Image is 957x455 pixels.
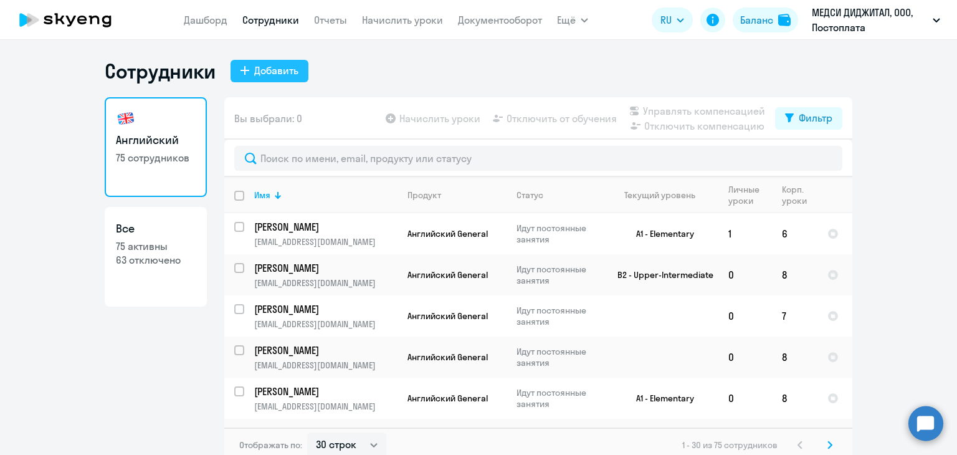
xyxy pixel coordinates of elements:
td: A1 - Elementary [602,378,718,419]
p: [PERSON_NAME] [254,343,395,357]
h1: Сотрудники [105,59,216,84]
button: RU [652,7,693,32]
button: МЕДСИ ДИДЖИТАЛ, ООО, Постоплата [806,5,946,35]
p: Идут постоянные занятия [517,223,602,245]
button: Добавить [231,60,308,82]
p: [PERSON_NAME] [254,261,395,275]
div: Статус [517,189,543,201]
p: МЕДСИ ДИДЖИТАЛ, ООО, Постоплата [812,5,928,35]
p: [PERSON_NAME] [254,385,395,398]
p: 75 сотрудников [116,151,196,165]
div: Фильтр [799,110,832,125]
span: Английский General [407,269,488,280]
span: Английский General [407,393,488,404]
div: Имя [254,189,270,201]
span: Английский General [407,310,488,322]
a: Начислить уроки [362,14,443,26]
div: Продукт [407,189,506,201]
a: [PERSON_NAME] [254,220,397,234]
p: [EMAIL_ADDRESS][DOMAIN_NAME] [254,401,397,412]
a: [PERSON_NAME] [254,302,397,316]
a: [PERSON_NAME] [254,261,397,275]
p: 63 отключено [116,253,196,267]
td: 8 [772,254,817,295]
td: A1 - Elementary [602,213,718,254]
a: Отчеты [314,14,347,26]
span: Вы выбрали: 0 [234,111,302,126]
button: Балансbalance [733,7,798,32]
a: Документооборот [458,14,542,26]
a: Дашборд [184,14,227,26]
div: Статус [517,189,602,201]
a: [PERSON_NAME] [254,343,397,357]
td: 8 [772,378,817,419]
div: Личные уроки [728,184,760,206]
button: Ещё [557,7,588,32]
a: Все75 активны63 отключено [105,207,207,307]
a: [PERSON_NAME] [254,426,397,439]
td: B2 - Upper-Intermediate [602,254,718,295]
p: 75 активны [116,239,196,253]
div: Текущий уровень [624,189,695,201]
td: 8 [772,337,817,378]
p: Идут постоянные занятия [517,387,602,410]
p: [PERSON_NAME] [254,220,395,234]
p: [PERSON_NAME] [254,302,395,316]
div: Имя [254,189,397,201]
td: 1 [718,213,772,254]
a: Сотрудники [242,14,299,26]
div: Добавить [254,63,298,78]
p: [EMAIL_ADDRESS][DOMAIN_NAME] [254,277,397,289]
input: Поиск по имени, email, продукту или статусу [234,146,842,171]
h3: Английский [116,132,196,148]
a: Английский75 сотрудников [105,97,207,197]
img: balance [778,14,791,26]
div: Продукт [407,189,441,201]
div: Текущий уровень [612,189,718,201]
p: [EMAIL_ADDRESS][DOMAIN_NAME] [254,236,397,247]
span: Ещё [557,12,576,27]
button: Фильтр [775,107,842,130]
td: 0 [718,254,772,295]
span: Отображать по: [239,439,302,451]
div: Баланс [740,12,773,27]
span: 1 - 30 из 75 сотрудников [682,439,778,451]
span: Английский General [407,228,488,239]
p: Идут постоянные занятия [517,346,602,368]
p: [EMAIL_ADDRESS][DOMAIN_NAME] [254,318,397,330]
div: Личные уроки [728,184,771,206]
div: Корп. уроки [782,184,817,206]
p: [EMAIL_ADDRESS][DOMAIN_NAME] [254,360,397,371]
div: Корп. уроки [782,184,807,206]
td: 0 [718,295,772,337]
span: RU [660,12,672,27]
p: Идут постоянные занятия [517,305,602,327]
img: english [116,108,136,128]
td: 0 [718,378,772,419]
a: [PERSON_NAME] [254,385,397,398]
h3: Все [116,221,196,237]
td: 7 [772,295,817,337]
p: Идут постоянные занятия [517,264,602,286]
td: 6 [772,213,817,254]
td: 0 [718,337,772,378]
p: [PERSON_NAME] [254,426,395,439]
span: Английский General [407,352,488,363]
